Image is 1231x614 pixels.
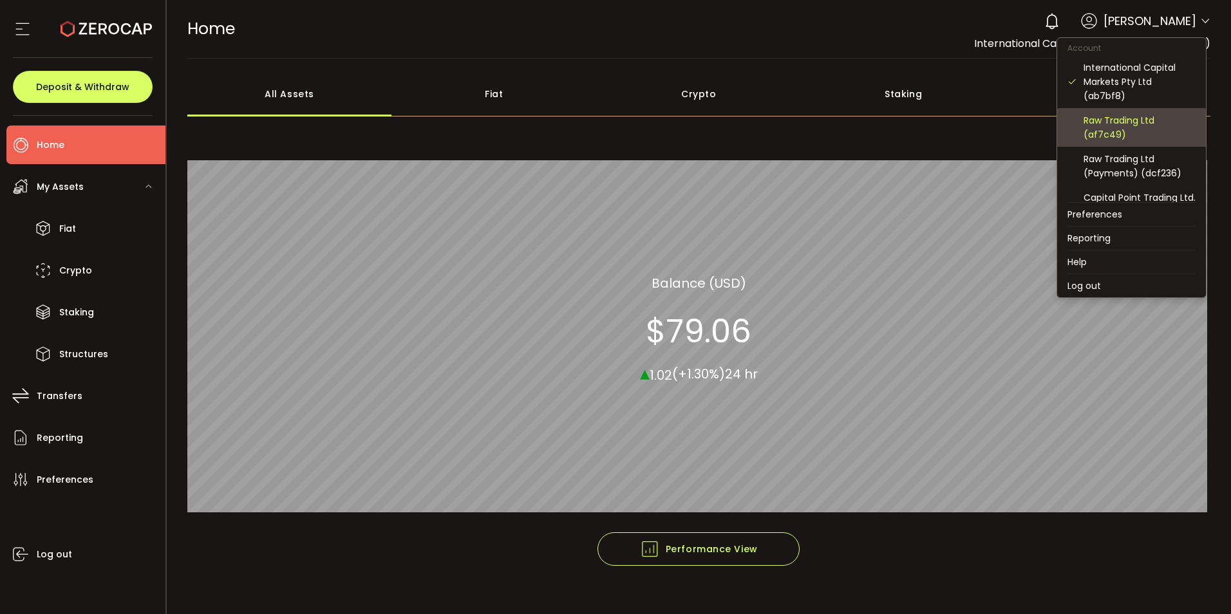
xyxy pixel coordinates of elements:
[1084,60,1196,103] div: International Capital Markets Pty Ltd (ab7bf8)
[1167,552,1231,614] iframe: Chat Widget
[391,71,596,116] div: Fiat
[1057,250,1206,274] li: Help
[596,71,801,116] div: Crypto
[37,545,72,564] span: Log out
[37,136,64,154] span: Home
[974,36,1210,51] span: International Capital Markets Pty Ltd (ab7bf8)
[13,71,153,103] button: Deposit & Withdraw
[187,71,392,116] div: All Assets
[59,345,108,364] span: Structures
[597,532,800,566] button: Performance View
[1084,191,1196,219] div: Capital Point Trading Ltd. (Payments) (de1af4)
[652,273,746,292] section: Balance (USD)
[650,366,672,384] span: 1.02
[37,387,82,405] span: Transfers
[37,470,93,489] span: Preferences
[36,82,129,91] span: Deposit & Withdraw
[1057,274,1206,297] li: Log out
[59,261,92,280] span: Crypto
[640,358,650,386] span: ▴
[1057,42,1111,53] span: Account
[59,219,76,238] span: Fiat
[37,429,83,447] span: Reporting
[1104,12,1196,30] span: [PERSON_NAME]
[187,17,235,40] span: Home
[725,365,758,383] span: 24 hr
[1006,71,1210,116] div: Structured Products
[646,312,751,350] section: $79.06
[1084,152,1196,180] div: Raw Trading Ltd (Payments) (dcf236)
[672,365,725,383] span: (+1.30%)
[801,71,1006,116] div: Staking
[59,303,94,322] span: Staking
[1057,227,1206,250] li: Reporting
[1084,113,1196,142] div: Raw Trading Ltd (af7c49)
[1057,203,1206,226] li: Preferences
[640,539,758,559] span: Performance View
[37,178,84,196] span: My Assets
